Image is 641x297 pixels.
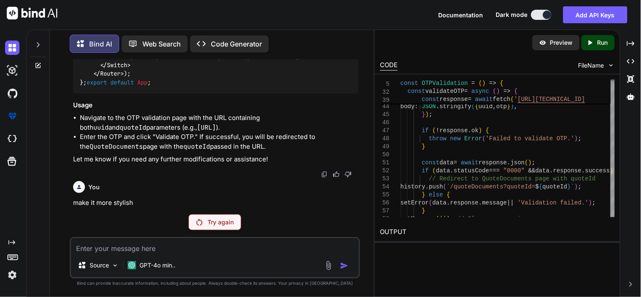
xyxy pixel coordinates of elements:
[518,199,589,206] span: 'Validation failed.'
[493,88,496,95] span: (
[380,215,390,223] div: 58
[422,111,426,118] span: }
[90,261,109,270] p: Source
[89,39,112,49] p: Bind AI
[422,127,429,134] span: if
[472,103,475,110] span: (
[137,79,147,86] span: App
[479,127,482,134] span: )
[575,135,578,142] span: )
[340,262,349,270] img: icon
[489,167,500,174] span: ===
[401,103,415,110] span: body
[426,183,429,190] span: .
[211,39,262,49] p: Code Generator
[380,127,390,135] div: 47
[582,167,585,174] span: .
[461,159,479,166] span: await
[440,159,454,166] span: data
[578,61,604,70] span: FileName
[567,183,571,190] span: }
[73,198,358,208] p: make it more stylish
[472,88,489,95] span: async
[196,219,202,226] img: Retry
[447,183,535,190] span: `/quoteDocuments?quoteId=
[436,167,450,174] span: data
[208,53,239,60] span: component
[324,261,333,270] img: attachment
[479,199,482,206] span: .
[429,199,432,206] span: (
[493,103,496,110] span: ,
[433,199,447,206] span: data
[422,80,468,87] span: OTPValidation
[90,142,143,151] code: QuoteDocuments
[532,159,535,166] span: ;
[447,191,450,198] span: {
[107,53,303,60] span: < = = />
[380,199,390,207] div: 56
[592,199,596,206] span: ;
[454,159,457,166] span: =
[553,167,581,174] span: response
[422,167,429,174] span: if
[321,171,328,178] img: copy
[147,53,205,60] span: "/quoteDocuments"
[380,88,390,96] span: 32
[80,132,358,151] li: Enter the OTP and click "Validate OTP." If successful, you will be redirected to the page with th...
[139,261,175,270] p: GPT-4o min..
[112,262,119,269] img: Pick Models
[563,6,627,23] button: Add API Keys
[242,53,296,60] span: {QuoteDocuments}
[496,103,507,110] span: otp
[5,268,19,282] img: settings
[73,101,358,110] h3: Usage
[142,39,181,49] p: Web Search
[578,183,581,190] span: ;
[380,207,390,215] div: 57
[93,123,109,132] code: uuid
[436,127,439,134] span: !
[401,215,436,222] span: setMessage
[608,62,615,69] img: chevron down
[468,127,472,134] span: .
[529,159,532,166] span: )
[514,103,518,110] span: ,
[479,80,482,87] span: (
[489,80,496,87] span: =>
[450,199,479,206] span: response
[504,167,525,174] span: "0000"
[429,191,443,198] span: else
[110,53,127,60] span: Route
[450,215,454,222] span: ;
[436,215,439,222] span: (
[415,103,418,110] span: :
[571,183,574,190] span: `
[5,109,19,123] img: premium
[500,80,503,87] span: {
[380,191,390,199] div: 55
[380,135,390,143] div: 48
[80,113,358,132] li: Navigate to the OTP validation page with the URL containing both and parameters (e.g., ).
[5,41,19,55] img: darkChat
[450,167,454,174] span: .
[408,88,426,95] span: const
[578,135,581,142] span: ;
[458,215,561,222] span: // Clear any previous message
[507,103,510,110] span: }
[486,127,489,134] span: {
[550,167,553,174] span: .
[496,11,528,19] span: Dark mode
[440,103,472,110] span: stringify
[439,11,483,19] button: Documentation
[429,135,447,142] span: throw
[401,199,429,206] span: setError
[380,80,390,88] span: 5
[131,53,144,60] span: path
[5,86,19,101] img: githubDark
[87,79,107,86] span: export
[380,175,390,183] div: 53
[197,123,216,132] code: [URL]
[493,96,511,103] span: fetch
